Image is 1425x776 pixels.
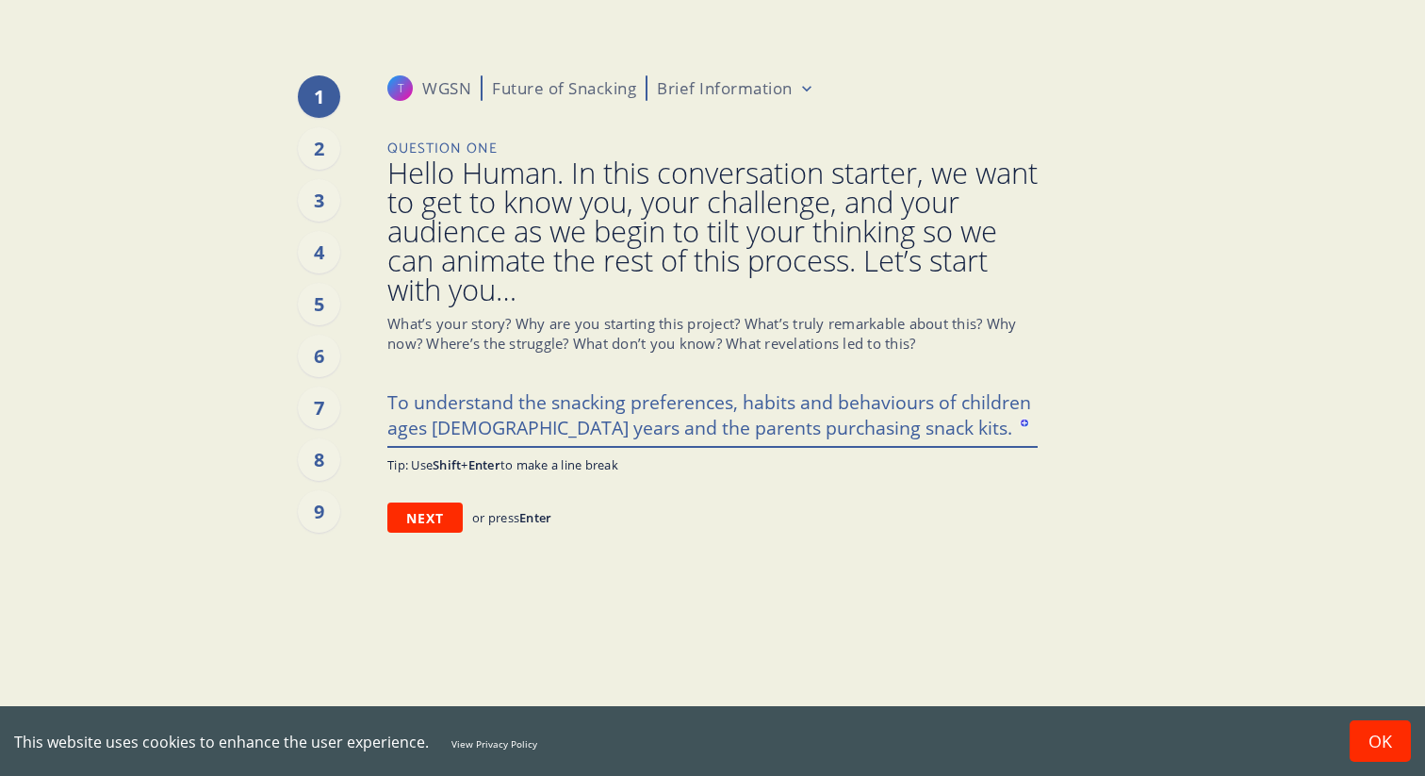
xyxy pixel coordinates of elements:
[657,77,816,99] button: Brief Information
[298,387,340,429] div: 7
[451,737,537,751] a: View Privacy Policy
[387,314,1038,354] p: What’s your story? Why are you starting this project? What’s truly remarkable about this? Why now...
[387,158,1038,305] span: Hello Human. In this conversation starter, we want to get to know you, your challenge, and your a...
[387,382,1038,446] textarea: To enrich screen reader interactions, please activate Accessibility in Grammarly extension settings
[298,335,340,377] div: 6
[387,456,1038,473] p: Tip: Use + to make a line break
[472,509,551,526] p: or press
[387,75,413,101] svg: Talita
[433,456,461,473] span: Shift
[519,509,551,526] span: Enter
[298,490,340,533] div: 9
[657,77,793,99] p: Brief Information
[298,283,340,325] div: 5
[492,77,636,100] p: Future of Snacking
[468,456,500,473] span: Enter
[387,75,413,101] div: T
[1350,720,1411,762] button: Accept cookies
[387,139,1038,158] p: Question One
[14,732,1321,752] div: This website uses cookies to enhance the user experience.
[298,231,340,273] div: 4
[298,75,340,118] div: 1
[298,127,340,170] div: 2
[298,438,340,481] div: 8
[387,503,463,533] button: Next
[422,77,471,100] p: WGSN
[298,179,340,222] div: 3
